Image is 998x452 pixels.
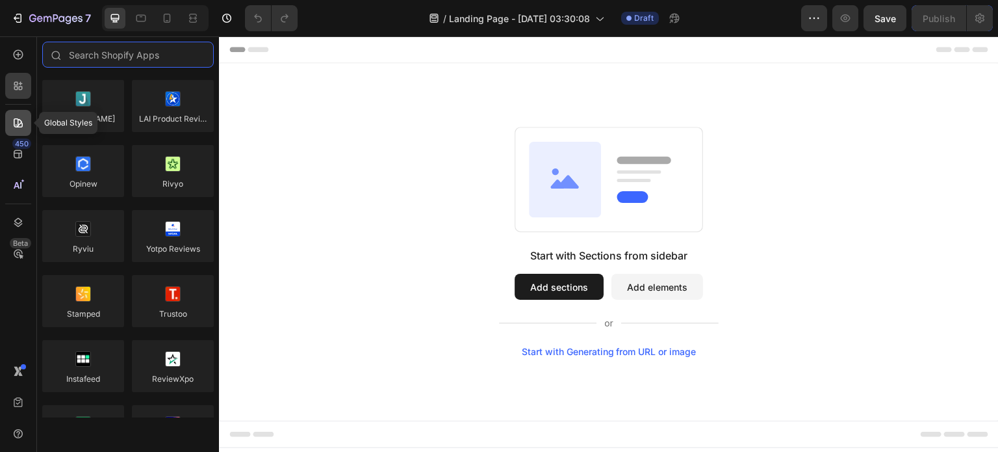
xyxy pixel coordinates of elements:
span: / [443,12,446,25]
div: Start with Sections from sidebar [311,211,468,227]
span: Landing Page - [DATE] 03:30:08 [449,12,590,25]
input: Search Shopify Apps [42,42,214,68]
button: Add elements [392,237,484,263]
div: Undo/Redo [245,5,298,31]
button: Add sections [296,237,385,263]
span: Save [875,13,896,24]
div: Start with Generating from URL or image [303,310,478,321]
p: 7 [85,10,91,26]
div: 450 [12,139,31,149]
button: 7 [5,5,97,31]
button: Publish [912,5,966,31]
button: Save [864,5,906,31]
span: Draft [634,12,654,24]
div: Beta [10,238,31,248]
div: Publish [923,12,955,25]
iframe: Design area [219,36,998,452]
